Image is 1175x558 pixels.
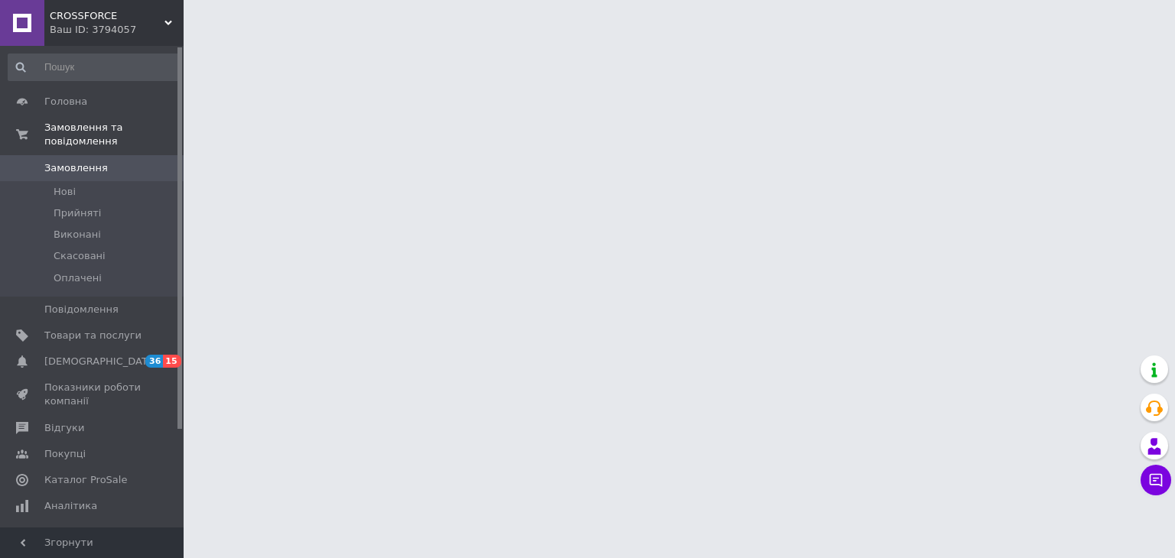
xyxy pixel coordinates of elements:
[44,499,97,513] span: Аналітика
[50,9,164,23] span: CROSSFORCE
[44,473,127,487] span: Каталог ProSale
[145,355,163,368] span: 36
[8,54,181,81] input: Пошук
[44,447,86,461] span: Покупці
[54,206,101,220] span: Прийняті
[44,421,84,435] span: Відгуки
[44,525,142,553] span: Управління сайтом
[54,271,102,285] span: Оплачені
[44,355,158,368] span: [DEMOGRAPHIC_DATA]
[1141,465,1171,495] button: Чат з покупцем
[54,249,106,263] span: Скасовані
[54,185,76,199] span: Нові
[44,161,108,175] span: Замовлення
[44,303,119,316] span: Повідомлення
[50,23,184,37] div: Ваш ID: 3794057
[163,355,181,368] span: 15
[44,329,142,342] span: Товари та послуги
[54,228,101,242] span: Виконані
[44,121,184,148] span: Замовлення та повідомлення
[44,381,142,408] span: Показники роботи компанії
[44,95,87,109] span: Головна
